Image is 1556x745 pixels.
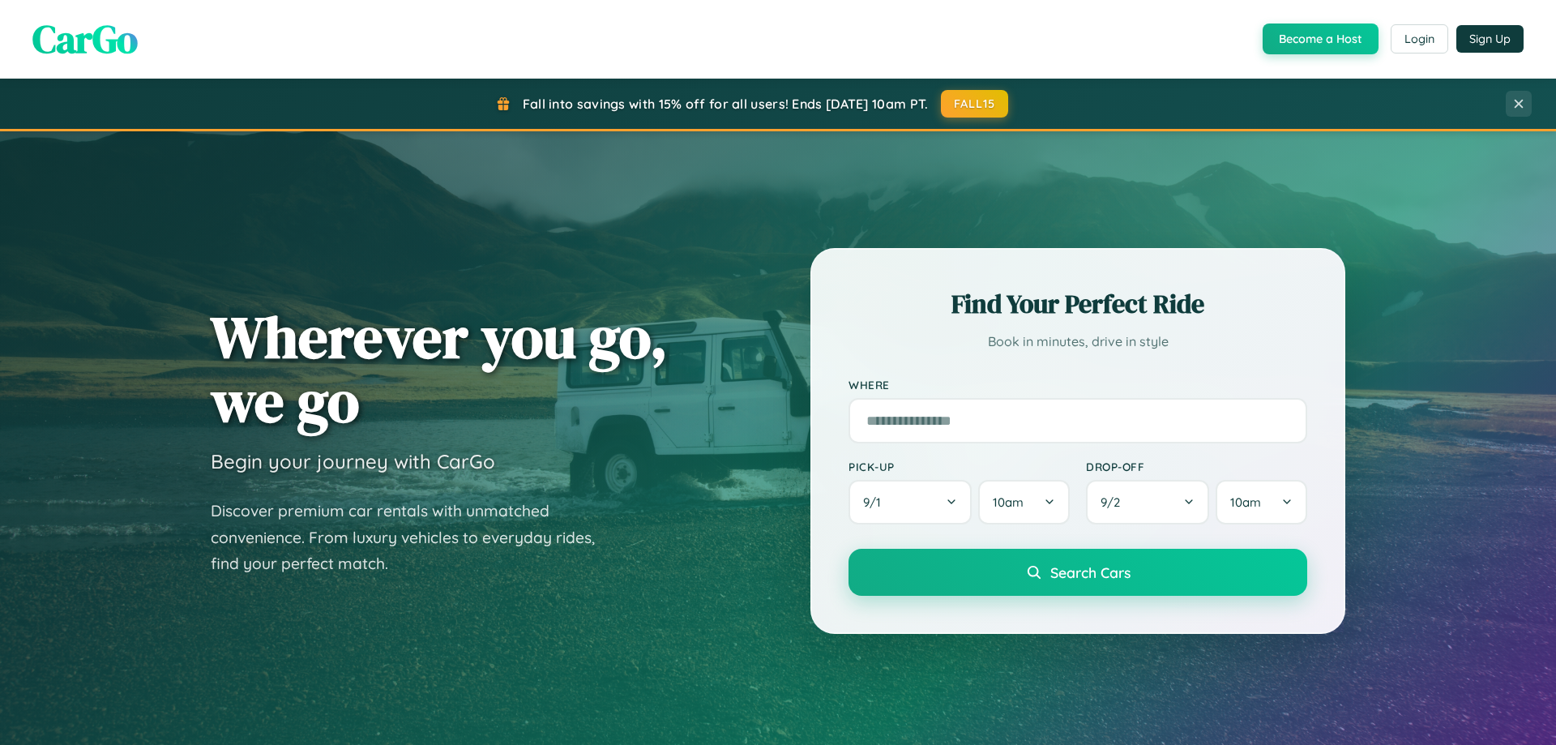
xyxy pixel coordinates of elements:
[849,330,1307,353] p: Book in minutes, drive in style
[849,480,972,524] button: 9/1
[1216,480,1307,524] button: 10am
[211,498,616,577] p: Discover premium car rentals with unmatched convenience. From luxury vehicles to everyday rides, ...
[1230,495,1261,510] span: 10am
[1101,495,1128,510] span: 9 / 2
[849,378,1307,392] label: Where
[978,480,1070,524] button: 10am
[211,305,668,433] h1: Wherever you go, we go
[1050,563,1131,581] span: Search Cars
[863,495,889,510] span: 9 / 1
[1456,25,1524,53] button: Sign Up
[32,12,138,66] span: CarGo
[849,286,1307,322] h2: Find Your Perfect Ride
[1086,480,1209,524] button: 9/2
[993,495,1024,510] span: 10am
[1263,24,1379,54] button: Become a Host
[1086,460,1307,473] label: Drop-off
[211,449,495,473] h3: Begin your journey with CarGo
[1391,24,1448,54] button: Login
[941,90,1009,118] button: FALL15
[849,460,1070,473] label: Pick-up
[523,96,929,112] span: Fall into savings with 15% off for all users! Ends [DATE] 10am PT.
[849,549,1307,596] button: Search Cars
